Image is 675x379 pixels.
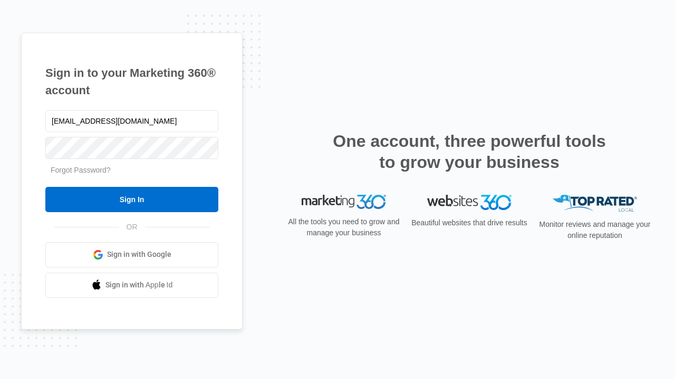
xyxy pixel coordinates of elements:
[107,249,171,260] span: Sign in with Google
[45,110,218,132] input: Email
[410,217,528,228] p: Beautiful websites that drive results
[119,222,145,233] span: OR
[553,195,637,212] img: Top Rated Local
[45,273,218,298] a: Sign in with Apple Id
[45,187,218,212] input: Sign In
[105,280,173,291] span: Sign in with Apple Id
[51,166,111,174] a: Forgot Password?
[45,242,218,267] a: Sign in with Google
[302,195,386,210] img: Marketing 360
[536,219,654,241] p: Monitor reviews and manage your online reputation
[427,195,512,210] img: Websites 360
[285,216,403,238] p: All the tools you need to grow and manage your business
[330,131,609,173] h2: One account, three powerful tools to grow your business
[45,64,218,99] h1: Sign in to your Marketing 360® account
